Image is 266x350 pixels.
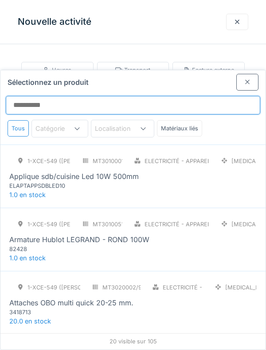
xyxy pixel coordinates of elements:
[9,182,116,190] div: ELAPTAPPSDBLED10
[27,157,111,165] div: 1-XCE-549 ([PERSON_NAME])
[9,245,116,253] div: 82428
[115,66,150,74] div: Transport
[35,124,77,133] div: Catégorie
[9,191,46,198] span: 1.0 en stock
[27,220,111,228] div: 1-XCE-549 ([PERSON_NAME])
[157,120,202,137] div: Matériaux liés
[8,120,29,137] div: Tous
[0,334,266,350] div: 20 visible sur 105
[43,66,71,74] div: Heures
[27,283,111,292] div: 1-XCE-549 ([PERSON_NAME])
[93,220,149,228] div: MT3010051/999/009
[183,66,234,74] div: Facture externe
[9,317,51,325] span: 20.0 en stock
[9,308,116,316] div: 3418713
[18,16,91,27] h3: Nouvelle activité
[9,234,149,245] div: Armature Hublot LEGRAND - ROND 100W
[9,171,139,182] div: Applique sdb/cuisine Led 10W 500mm
[102,283,162,292] div: MT3020002/999/009
[9,297,133,308] div: Attaches OBO multi quick 20-25 mm.
[9,254,46,262] span: 1.0 en stock
[93,157,149,165] div: MT3010001/999/009
[163,283,226,292] div: Electricité - Câbles
[95,124,143,133] div: Localisation
[0,70,266,90] div: Sélectionnez un produit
